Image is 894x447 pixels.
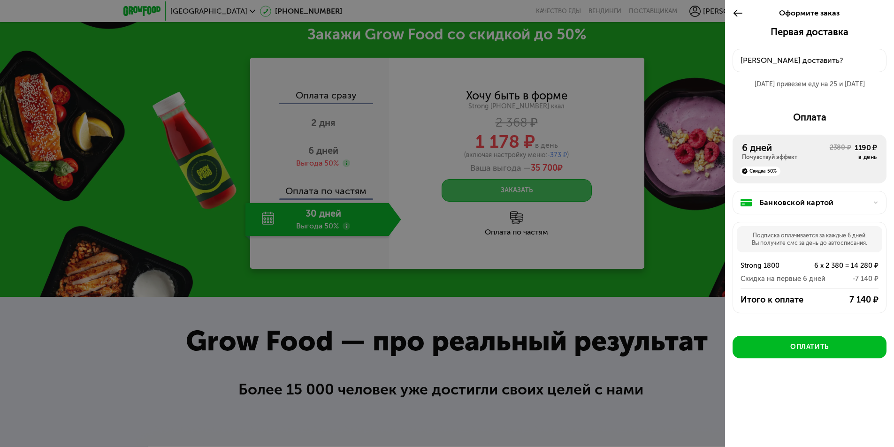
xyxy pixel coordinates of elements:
[741,260,796,271] div: Strong 1800
[741,55,879,66] div: [PERSON_NAME] доставить?
[742,153,830,161] div: Почувствуй эффект
[742,142,830,153] div: 6 дней
[825,273,879,284] div: -7 140 ₽
[855,153,877,161] div: в день
[741,294,817,305] div: Итого к оплате
[733,49,886,72] button: [PERSON_NAME] доставить?
[737,226,882,252] div: Подписка оплачивается за каждые 6 дней. Вы получите смс за день до автосписания.
[733,112,886,123] div: Оплата
[830,143,851,161] div: 2380 ₽
[740,167,780,176] div: Скидка 50%
[733,336,886,358] button: Оплатить
[741,273,825,284] div: Скидка на первые 6 дней
[817,294,879,305] div: 7 140 ₽
[733,80,886,89] div: [DATE] привезем еду на 25 и [DATE]
[779,8,840,17] span: Оформите заказ
[796,260,879,271] div: 6 x 2 380 = 14 280 ₽
[790,342,829,352] div: Оплатить
[733,26,886,38] div: Первая доставка
[855,142,877,153] div: 1190 ₽
[759,197,867,208] div: Банковской картой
